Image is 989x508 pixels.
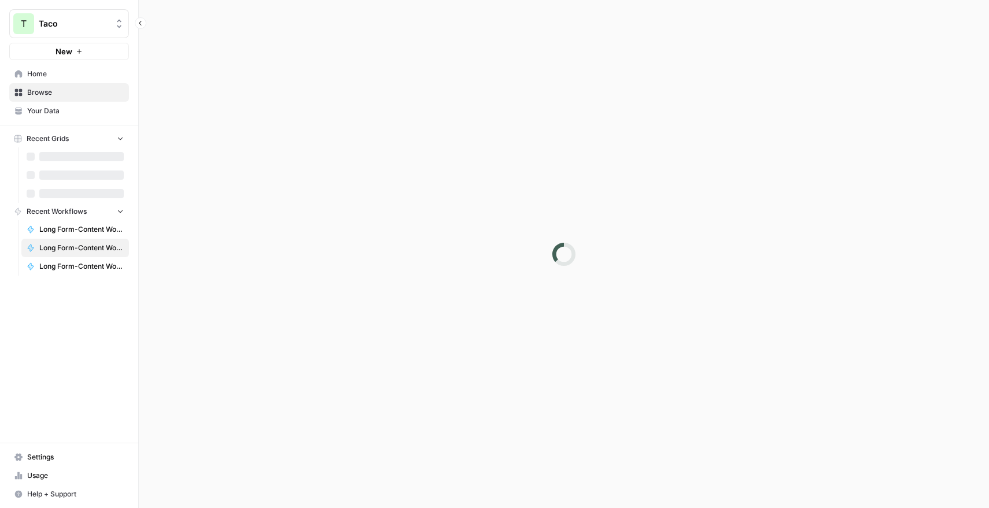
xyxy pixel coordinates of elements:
span: Long Form-Content Workflow - All Clients (New) [39,261,124,272]
span: Settings [27,452,124,462]
span: Taco [39,18,109,29]
button: Workspace: Taco [9,9,129,38]
span: Home [27,69,124,79]
a: Browse [9,83,129,102]
a: Usage [9,466,129,485]
span: Recent Grids [27,134,69,144]
a: Settings [9,448,129,466]
span: Long Form-Content Workflow - B2B Clients [39,224,124,235]
button: Recent Grids [9,130,129,147]
span: Browse [27,87,124,98]
a: Long Form-Content Workflow - AI Clients (New) [21,239,129,257]
span: New [56,46,72,57]
a: Long Form-Content Workflow - B2B Clients [21,220,129,239]
span: Help + Support [27,489,124,499]
a: Home [9,65,129,83]
span: Recent Workflows [27,206,87,217]
span: Long Form-Content Workflow - AI Clients (New) [39,243,124,253]
span: T [21,17,27,31]
button: Recent Workflows [9,203,129,220]
span: Your Data [27,106,124,116]
span: Usage [27,470,124,481]
a: Your Data [9,102,129,120]
button: Help + Support [9,485,129,503]
button: New [9,43,129,60]
a: Long Form-Content Workflow - All Clients (New) [21,257,129,276]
